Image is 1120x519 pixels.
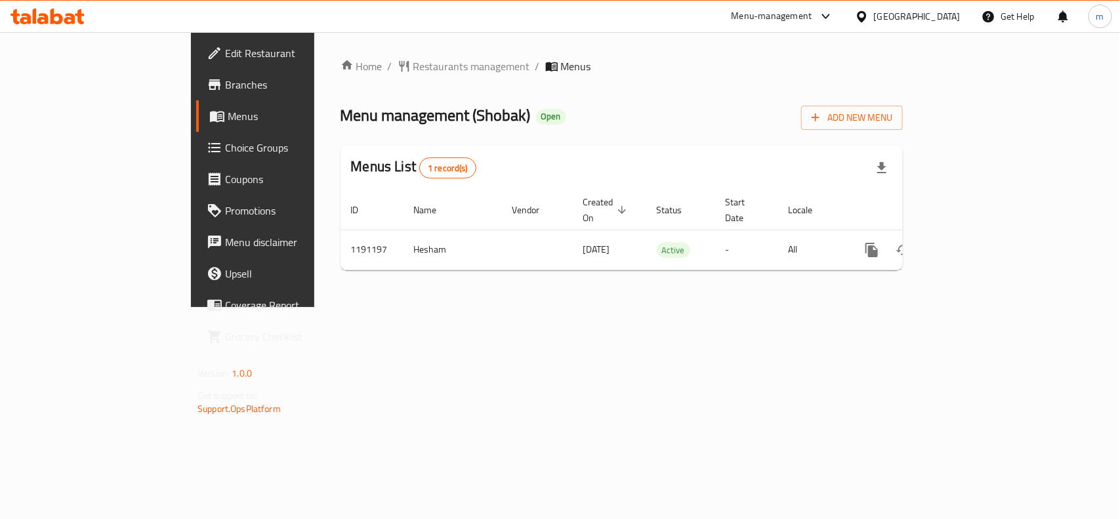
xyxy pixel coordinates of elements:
[225,329,367,344] span: Grocery Checklist
[351,202,376,218] span: ID
[583,194,631,226] span: Created On
[196,37,378,69] a: Edit Restaurant
[197,400,281,417] a: Support.OpsPlatform
[225,203,367,218] span: Promotions
[561,58,591,74] span: Menus
[341,190,993,270] table: enhanced table
[196,321,378,352] a: Grocery Checklist
[657,202,699,218] span: Status
[196,258,378,289] a: Upsell
[341,100,531,130] span: Menu management ( Shobak )
[583,241,610,258] span: [DATE]
[419,157,476,178] div: Total records count
[225,140,367,156] span: Choice Groups
[341,58,903,74] nav: breadcrumb
[404,230,502,270] td: Hesham
[228,108,367,124] span: Menus
[225,171,367,187] span: Coupons
[535,58,540,74] li: /
[196,100,378,132] a: Menus
[801,106,903,130] button: Add New Menu
[196,132,378,163] a: Choice Groups
[225,234,367,250] span: Menu disclaimer
[778,230,846,270] td: All
[225,77,367,93] span: Branches
[657,243,690,258] span: Active
[388,58,392,74] li: /
[196,163,378,195] a: Coupons
[196,195,378,226] a: Promotions
[197,365,230,382] span: Version:
[196,69,378,100] a: Branches
[197,387,258,404] span: Get support on:
[536,111,566,122] span: Open
[196,289,378,321] a: Coverage Report
[888,234,919,266] button: Change Status
[732,9,812,24] div: Menu-management
[536,109,566,125] div: Open
[196,226,378,258] a: Menu disclaimer
[414,202,454,218] span: Name
[657,242,690,258] div: Active
[874,9,961,24] div: [GEOGRAPHIC_DATA]
[398,58,530,74] a: Restaurants management
[726,194,762,226] span: Start Date
[351,157,476,178] h2: Menus List
[812,110,892,126] span: Add New Menu
[715,230,778,270] td: -
[846,190,993,230] th: Actions
[866,152,898,184] div: Export file
[1096,9,1104,24] span: m
[225,297,367,313] span: Coverage Report
[232,365,252,382] span: 1.0.0
[225,266,367,281] span: Upsell
[413,58,530,74] span: Restaurants management
[856,234,888,266] button: more
[512,202,557,218] span: Vendor
[225,45,367,61] span: Edit Restaurant
[420,162,476,175] span: 1 record(s)
[789,202,830,218] span: Locale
